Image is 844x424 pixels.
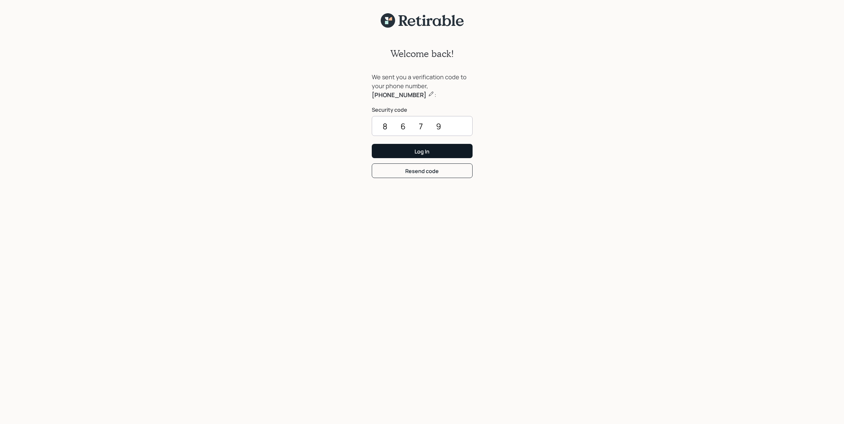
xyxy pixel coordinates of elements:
[372,73,473,99] div: We sent you a verification code to your phone number, :
[372,91,426,99] b: [PHONE_NUMBER]
[372,106,473,113] label: Security code
[415,148,429,155] div: Log In
[390,48,454,59] h2: Welcome back!
[372,144,473,158] button: Log In
[372,163,473,178] button: Resend code
[405,167,439,175] div: Resend code
[372,116,473,136] input: ••••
